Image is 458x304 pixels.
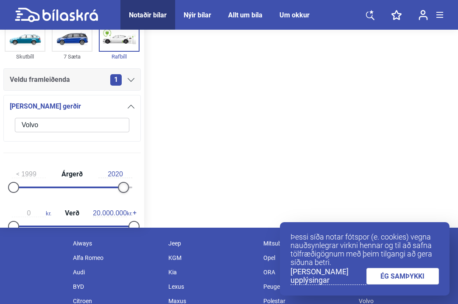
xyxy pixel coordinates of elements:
span: kr. [93,209,132,217]
div: Aiways [69,236,164,251]
span: [PERSON_NAME] gerðir [10,100,81,112]
div: KGM [164,251,260,265]
span: 1 [110,74,122,86]
a: ÉG SAMÞYKKI [366,268,439,284]
div: Lexus [164,279,260,294]
div: 7 Sæta [52,52,92,61]
span: kr. [12,209,51,217]
img: user-login.svg [419,10,428,20]
div: Rafbíll [99,52,140,61]
div: ORA [259,265,355,279]
span: Árgerð [59,171,85,178]
div: Audi [69,265,164,279]
a: [PERSON_NAME] upplýsingar [290,268,366,285]
div: Opel [259,251,355,265]
a: Nýir bílar [184,11,211,19]
div: Jeep [164,236,260,251]
span: Veldu framleiðenda [10,74,70,86]
a: Um okkur [279,11,310,19]
p: Þessi síða notar fótspor (e. cookies) vegna nauðsynlegrar virkni hennar og til að safna tölfræðig... [290,233,439,267]
div: Skutbíll [5,52,45,61]
div: Mitsubishi [259,236,355,251]
div: Alfa Romeo [69,251,164,265]
a: Allt um bíla [228,11,263,19]
div: BYD [69,279,164,294]
a: Notaðir bílar [129,11,167,19]
span: Verð [63,210,81,217]
div: Peugeot [259,279,355,294]
div: Kia [164,265,260,279]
